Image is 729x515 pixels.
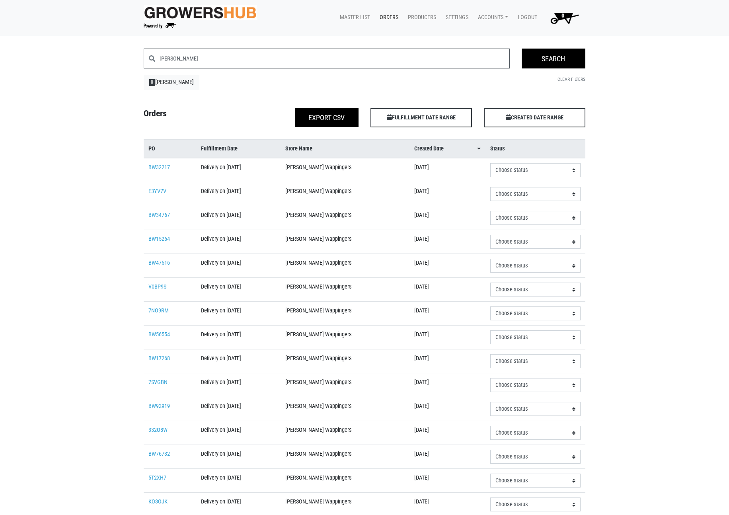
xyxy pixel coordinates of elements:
a: BW56554 [148,331,170,338]
a: Clear Filters [557,76,585,82]
a: BW17268 [148,355,170,362]
td: [PERSON_NAME] Wappingers [281,254,409,278]
a: X[PERSON_NAME] [144,75,199,90]
td: [PERSON_NAME] Wappingers [281,326,409,349]
td: [DATE] [409,397,485,421]
a: BW34767 [148,212,170,218]
td: Delivery on [DATE] [196,206,281,230]
span: Created Date [414,144,444,153]
a: Accounts [472,10,511,25]
a: BW92919 [148,403,170,410]
td: [DATE] [409,278,485,302]
a: Producers [402,10,439,25]
span: Fulfillment Date [201,144,238,153]
span: Status [490,144,505,153]
td: [PERSON_NAME] Wappingers [281,445,409,469]
td: [PERSON_NAME] Wappingers [281,206,409,230]
td: [DATE] [409,469,485,493]
a: BW76732 [148,451,170,457]
td: [DATE] [409,182,485,206]
a: Logout [511,10,540,25]
td: [DATE] [409,254,485,278]
td: [PERSON_NAME] Wappingers [281,230,409,254]
a: Fulfillment Date [201,144,276,153]
img: Powered by Big Wheelbarrow [144,23,177,29]
td: [DATE] [409,206,485,230]
h4: Orders [138,108,251,124]
td: [DATE] [409,326,485,349]
td: [PERSON_NAME] Wappingers [281,158,409,182]
td: Delivery on [DATE] [196,445,281,469]
td: Delivery on [DATE] [196,349,281,373]
button: Export CSV [295,108,359,127]
td: [DATE] [409,230,485,254]
a: Orders [373,10,402,25]
a: PO [148,144,191,153]
td: [PERSON_NAME] Wappingers [281,302,409,326]
a: 7SVGBN [148,379,168,386]
td: [PERSON_NAME] Wappingers [281,349,409,373]
span: X [149,79,155,86]
td: [DATE] [409,302,485,326]
td: [PERSON_NAME] Wappingers [281,421,409,445]
input: Search [522,49,585,68]
a: BW32217 [148,164,170,171]
td: Delivery on [DATE] [196,469,281,493]
td: Delivery on [DATE] [196,326,281,349]
td: [DATE] [409,373,485,397]
td: [DATE] [409,421,485,445]
td: Delivery on [DATE] [196,278,281,302]
a: Store Name [285,144,405,153]
td: [PERSON_NAME] Wappingers [281,373,409,397]
a: 5T2XH7 [148,474,166,481]
a: 332O8W [148,427,168,433]
img: Cart [547,10,582,26]
a: Settings [439,10,472,25]
td: [DATE] [409,158,485,182]
span: Store Name [285,144,312,153]
td: Delivery on [DATE] [196,397,281,421]
a: BW47516 [148,259,170,266]
a: KO3OJK [148,498,168,505]
td: [PERSON_NAME] Wappingers [281,182,409,206]
span: 0 [561,12,564,19]
span: PO [148,144,155,153]
span: CREATED DATE RANGE [484,108,585,127]
a: Status [490,144,581,153]
td: Delivery on [DATE] [196,230,281,254]
td: [PERSON_NAME] Wappingers [281,278,409,302]
a: E3YV7V [148,188,166,195]
td: Delivery on [DATE] [196,254,281,278]
td: Delivery on [DATE] [196,421,281,445]
td: Delivery on [DATE] [196,373,281,397]
a: Created Date [414,144,481,153]
a: BW15264 [148,236,170,242]
a: 7NO9RM [148,307,169,314]
input: Search by P.O., Order Date, Fulfillment Date, or Buyer [160,49,510,68]
a: V0BP9S [148,283,166,290]
td: [DATE] [409,349,485,373]
span: FULFILLMENT DATE RANGE [370,108,472,127]
td: [PERSON_NAME] Wappingers [281,397,409,421]
td: Delivery on [DATE] [196,158,281,182]
td: [DATE] [409,445,485,469]
img: original-fc7597fdc6adbb9d0e2ae620e786d1a2.jpg [144,5,257,20]
td: [PERSON_NAME] Wappingers [281,469,409,493]
td: Delivery on [DATE] [196,302,281,326]
a: Master List [333,10,373,25]
a: 0 [540,10,585,26]
td: Delivery on [DATE] [196,182,281,206]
